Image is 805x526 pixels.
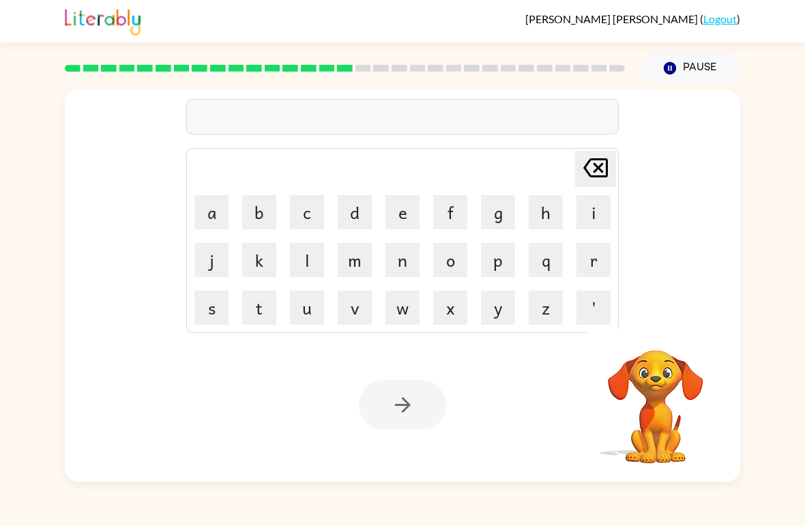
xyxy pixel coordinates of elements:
button: v [338,291,372,325]
button: a [194,195,229,229]
button: o [433,243,467,277]
button: m [338,243,372,277]
button: z [529,291,563,325]
button: h [529,195,563,229]
button: l [290,243,324,277]
button: ' [576,291,611,325]
button: x [433,291,467,325]
button: i [576,195,611,229]
button: p [481,243,515,277]
button: q [529,243,563,277]
button: w [385,291,420,325]
button: b [242,195,276,229]
img: Literably [65,5,141,35]
button: y [481,291,515,325]
a: Logout [703,12,737,25]
button: e [385,195,420,229]
button: k [242,243,276,277]
button: j [194,243,229,277]
button: u [290,291,324,325]
button: f [433,195,467,229]
button: r [576,243,611,277]
div: ( ) [525,12,740,25]
video: Your browser must support playing .mp4 files to use Literably. Please try using another browser. [587,329,724,465]
button: c [290,195,324,229]
button: s [194,291,229,325]
button: g [481,195,515,229]
button: d [338,195,372,229]
button: t [242,291,276,325]
button: n [385,243,420,277]
span: [PERSON_NAME] [PERSON_NAME] [525,12,700,25]
button: Pause [641,53,740,84]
